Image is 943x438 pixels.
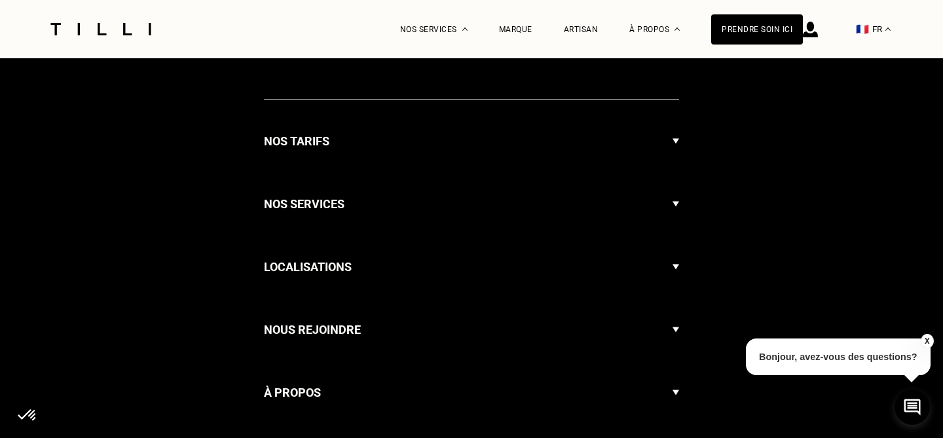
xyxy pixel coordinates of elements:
a: Prendre soin ici [711,14,803,45]
span: 🇫🇷 [856,23,869,35]
img: Menu déroulant à propos [675,27,680,31]
h3: Nos tarifs [264,132,329,151]
h3: À propos [264,383,321,403]
img: icône connexion [803,22,818,37]
h3: Localisations [264,257,352,277]
a: Artisan [564,25,599,34]
h3: Nos services [264,194,344,214]
img: Menu déroulant [462,27,468,31]
p: Bonjour, avez-vous des questions? [746,338,931,375]
img: menu déroulant [885,27,891,31]
img: Flèche menu déroulant [673,183,679,226]
img: Flèche menu déroulant [673,246,679,289]
button: X [920,334,933,348]
img: Flèche menu déroulant [673,308,679,352]
img: Flèche menu déroulant [673,371,679,414]
a: Marque [499,25,532,34]
h3: Nous rejoindre [264,320,361,340]
img: Flèche menu déroulant [673,120,679,163]
img: Logo du service de couturière Tilli [46,23,156,35]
